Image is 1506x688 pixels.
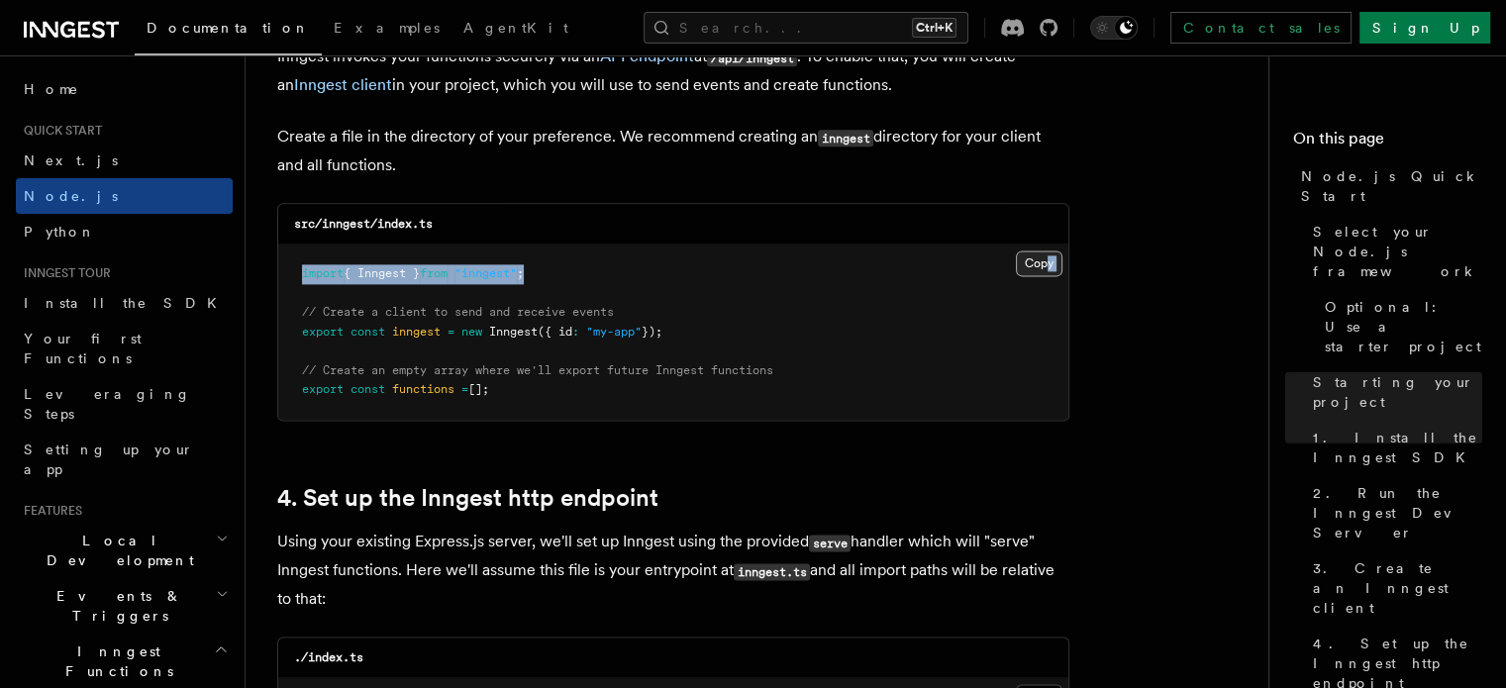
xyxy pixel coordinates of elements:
a: Leveraging Steps [16,376,233,432]
a: Sign Up [1359,12,1490,44]
span: Node.js Quick Start [1301,166,1482,206]
a: AgentKit [452,6,580,53]
span: []; [468,382,489,396]
code: inngest [818,130,873,147]
span: Leveraging Steps [24,386,191,422]
span: = [461,382,468,396]
span: ({ id [538,325,572,339]
a: 4. Set up the Inngest http endpoint [277,484,658,512]
button: Search...Ctrl+K [644,12,968,44]
span: Features [16,503,82,519]
a: 2. Run the Inngest Dev Server [1305,475,1482,550]
span: functions [392,382,454,396]
a: Your first Functions [16,321,233,376]
code: /api/inngest [707,49,797,66]
span: Quick start [16,123,102,139]
button: Toggle dark mode [1090,16,1138,40]
span: Node.js [24,188,118,204]
a: Setting up your app [16,432,233,487]
span: "my-app" [586,325,642,339]
span: Inngest Functions [16,641,214,681]
a: Examples [322,6,452,53]
a: Node.js Quick Start [1293,158,1482,214]
span: import [302,266,344,280]
span: // Create a client to send and receive events [302,305,614,319]
span: // Create an empty array where we'll export future Inngest functions [302,363,773,377]
span: Home [24,79,79,99]
span: new [461,325,482,339]
a: Inngest client [294,75,392,94]
span: Inngest tour [16,265,111,281]
a: Documentation [135,6,322,55]
a: 1. Install the Inngest SDK [1305,420,1482,475]
span: Inngest [489,325,538,339]
p: Using your existing Express.js server, we'll set up Inngest using the provided handler which will... [277,528,1069,613]
h4: On this page [1293,127,1482,158]
span: "inngest" [454,266,517,280]
span: Optional: Use a starter project [1325,297,1482,356]
p: Create a file in the directory of your preference. We recommend creating an directory for your cl... [277,123,1069,179]
span: 1. Install the Inngest SDK [1313,428,1482,467]
span: Local Development [16,531,216,570]
span: const [351,325,385,339]
span: Install the SDK [24,295,229,311]
span: export [302,325,344,339]
span: const [351,382,385,396]
a: Node.js [16,178,233,214]
code: ./index.ts [294,650,363,664]
code: inngest.ts [734,563,810,580]
button: Events & Triggers [16,578,233,634]
span: { Inngest } [344,266,420,280]
a: 3. Create an Inngest client [1305,550,1482,626]
span: }); [642,325,662,339]
span: Examples [334,20,440,36]
span: Events & Triggers [16,586,216,626]
kbd: Ctrl+K [912,18,956,38]
span: export [302,382,344,396]
a: Contact sales [1170,12,1352,44]
a: Next.js [16,143,233,178]
a: Home [16,71,233,107]
a: Python [16,214,233,249]
button: Copy [1016,250,1062,276]
span: Next.js [24,152,118,168]
span: = [448,325,454,339]
span: Documentation [147,20,310,36]
span: Starting your project [1313,372,1482,412]
a: Select your Node.js framework [1305,214,1482,289]
p: Inngest invokes your functions securely via an at . To enable that, you will create an in your pr... [277,43,1069,99]
span: 2. Run the Inngest Dev Server [1313,483,1482,542]
span: ; [517,266,524,280]
a: Starting your project [1305,364,1482,420]
code: serve [809,535,851,551]
span: Select your Node.js framework [1313,222,1482,281]
span: inngest [392,325,441,339]
span: AgentKit [463,20,568,36]
span: Setting up your app [24,442,194,477]
span: from [420,266,448,280]
span: 3. Create an Inngest client [1313,558,1482,618]
span: Python [24,224,96,240]
code: src/inngest/index.ts [294,217,433,231]
a: Optional: Use a starter project [1317,289,1482,364]
button: Local Development [16,523,233,578]
span: Your first Functions [24,331,142,366]
a: Install the SDK [16,285,233,321]
span: : [572,325,579,339]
